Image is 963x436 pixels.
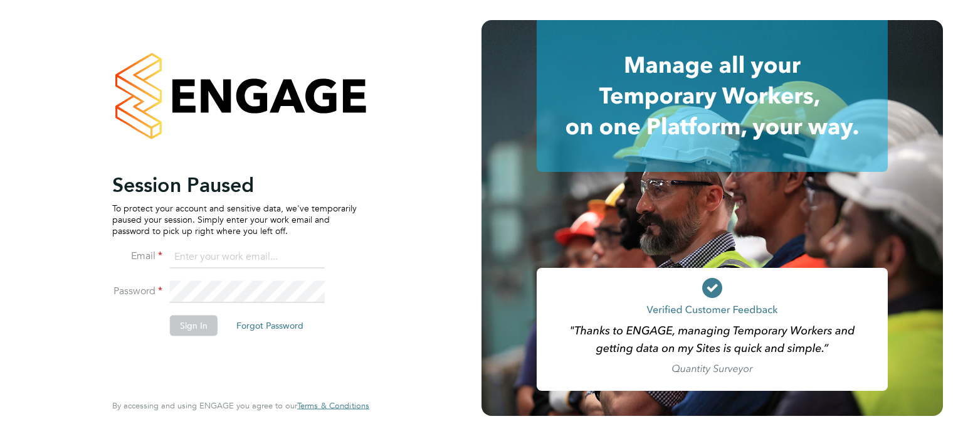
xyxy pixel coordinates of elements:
[112,284,162,297] label: Password
[112,249,162,262] label: Email
[112,400,369,411] span: By accessing and using ENGAGE you agree to our
[297,400,369,411] span: Terms & Conditions
[226,316,313,336] button: Forgot Password
[170,316,218,336] button: Sign In
[297,401,369,411] a: Terms & Conditions
[112,172,357,197] h2: Session Paused
[170,246,325,269] input: Enter your work email...
[112,202,357,237] p: To protect your account and sensitive data, we've temporarily paused your session. Simply enter y...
